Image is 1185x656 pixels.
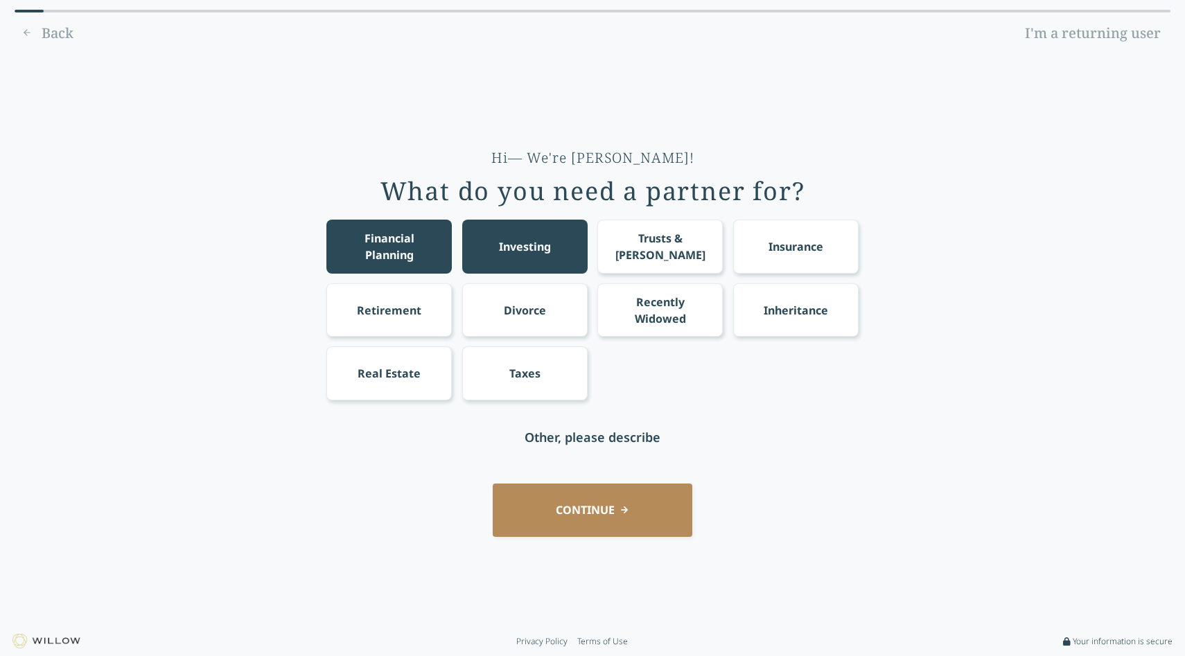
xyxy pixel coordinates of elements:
div: 0% complete [15,10,44,12]
div: Recently Widowed [611,294,710,327]
a: I'm a returning user [1015,22,1170,44]
div: Divorce [504,302,546,319]
button: CONTINUE [493,484,692,537]
div: Financial Planning [340,230,439,263]
img: Willow logo [12,634,80,648]
div: Taxes [509,365,541,382]
div: Real Estate [358,365,421,382]
div: Investing [499,238,551,255]
div: Retirement [357,302,421,319]
div: Other, please describe [525,427,660,447]
div: Inheritance [764,302,828,319]
div: Hi— We're [PERSON_NAME]! [491,148,694,168]
div: What do you need a partner for? [380,177,805,205]
div: Insurance [769,238,823,255]
a: Privacy Policy [516,636,568,647]
span: Your information is secure [1073,636,1173,647]
div: Trusts & [PERSON_NAME] [611,230,710,263]
a: Terms of Use [577,636,628,647]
